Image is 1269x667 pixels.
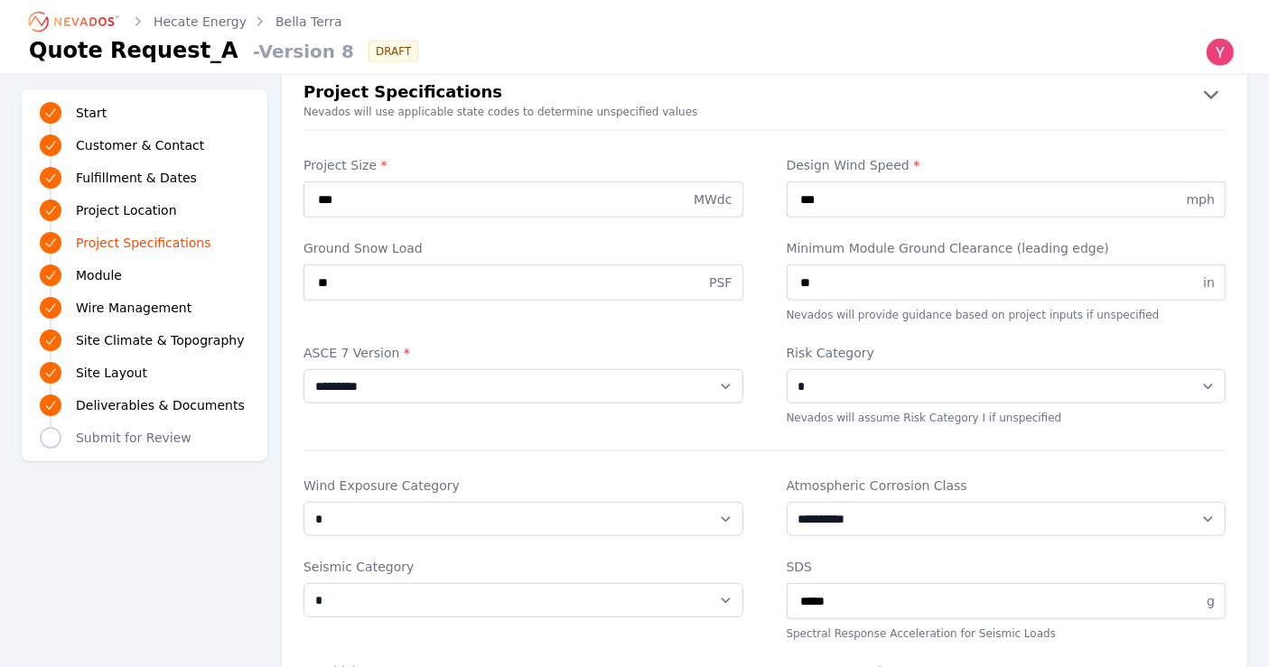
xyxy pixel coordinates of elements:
span: - Version 8 [246,39,354,64]
nav: Breadcrumb [29,7,342,36]
span: Submit for Review [76,429,191,447]
p: Nevados will assume Risk Category I if unspecified [787,411,1227,425]
label: ASCE 7 Version [303,344,743,362]
label: Wind Exposure Category [303,477,743,495]
h1: Quote Request_A [29,36,238,65]
span: Fulfillment & Dates [76,169,197,187]
span: Start [76,104,107,122]
span: Project Specifications [76,234,211,252]
label: Design Wind Speed [787,156,1227,174]
label: Project Size [303,156,743,174]
label: Seismic Category [303,558,743,576]
span: Project Location [76,201,177,219]
span: Deliverables & Documents [76,396,245,414]
div: DRAFT [369,41,418,62]
p: Nevados will provide guidance based on project inputs if unspecified [787,308,1227,322]
a: Hecate Energy [154,13,247,31]
label: Risk Category [787,344,1227,362]
a: Bella Terra [275,13,342,31]
label: SDS [787,558,1227,576]
button: Project Specifications [282,79,1247,108]
span: Module [76,266,122,284]
label: Atmospheric Corrosion Class [787,477,1227,495]
h2: Project Specifications [303,79,502,108]
span: Wire Management [76,299,191,317]
label: Ground Snow Load [303,239,743,257]
nav: Progress [40,100,249,450]
span: Site Climate & Topography [76,331,244,349]
span: Site Layout [76,364,147,382]
p: Spectral Response Acceleration for Seismic Loads [787,626,1227,641]
small: Nevados will use applicable state codes to determine unspecified values [282,105,1247,119]
label: Minimum Module Ground Clearance (leading edge) [787,239,1227,257]
img: Yoni Bennett [1206,38,1235,67]
span: Customer & Contact [76,136,204,154]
